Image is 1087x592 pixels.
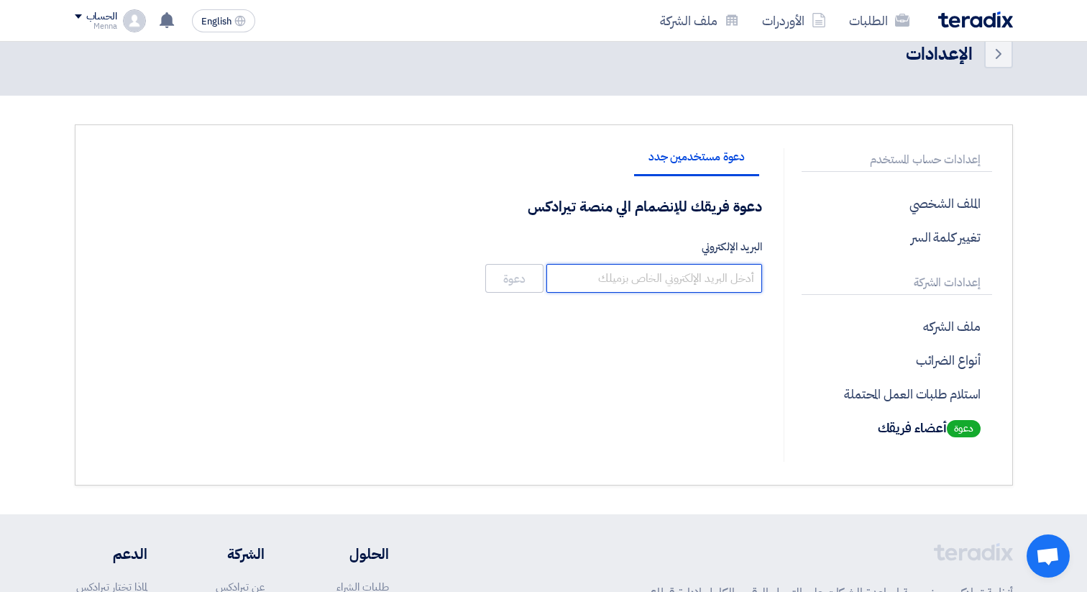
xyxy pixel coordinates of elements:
li: الدعم [75,543,147,565]
label: البريد الإلكتروني [96,239,763,255]
li: الشركة [190,543,265,565]
img: profile_test.png [123,9,146,32]
div: Menna [75,22,117,30]
a: Open chat [1027,534,1070,578]
p: تغيير كلمة السر [802,220,991,254]
h4: دعوة فريقك للإنضمام الي منصة تيرادكس [528,197,762,216]
li: دعوة مستخدمين جدد [634,151,759,176]
p: استلام طلبات العمل المحتملة [802,377,991,411]
span: English [201,17,231,27]
img: Teradix logo [938,12,1013,28]
button: English [192,9,255,32]
div: الإعدادات [906,41,972,67]
a: ملف الشركة [648,4,751,37]
span: دعوة [947,420,981,437]
a: الطلبات [838,4,921,37]
div: الحساب [86,11,117,23]
button: دعوة [485,264,543,293]
a: الأوردرات [751,4,838,37]
p: ملف الشركه [802,309,991,343]
li: الحلول [308,543,389,565]
p: الملف الشخصي [802,186,991,220]
p: أنواع الضرائب [802,343,991,377]
p: إعدادات حساب المستخدم [802,148,991,172]
input: أدخل البريد الإلكتروني الخاص بزميلك [546,264,762,293]
p: إعدادات الشركة [802,271,991,295]
p: أعضاء فريقك [802,411,991,445]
